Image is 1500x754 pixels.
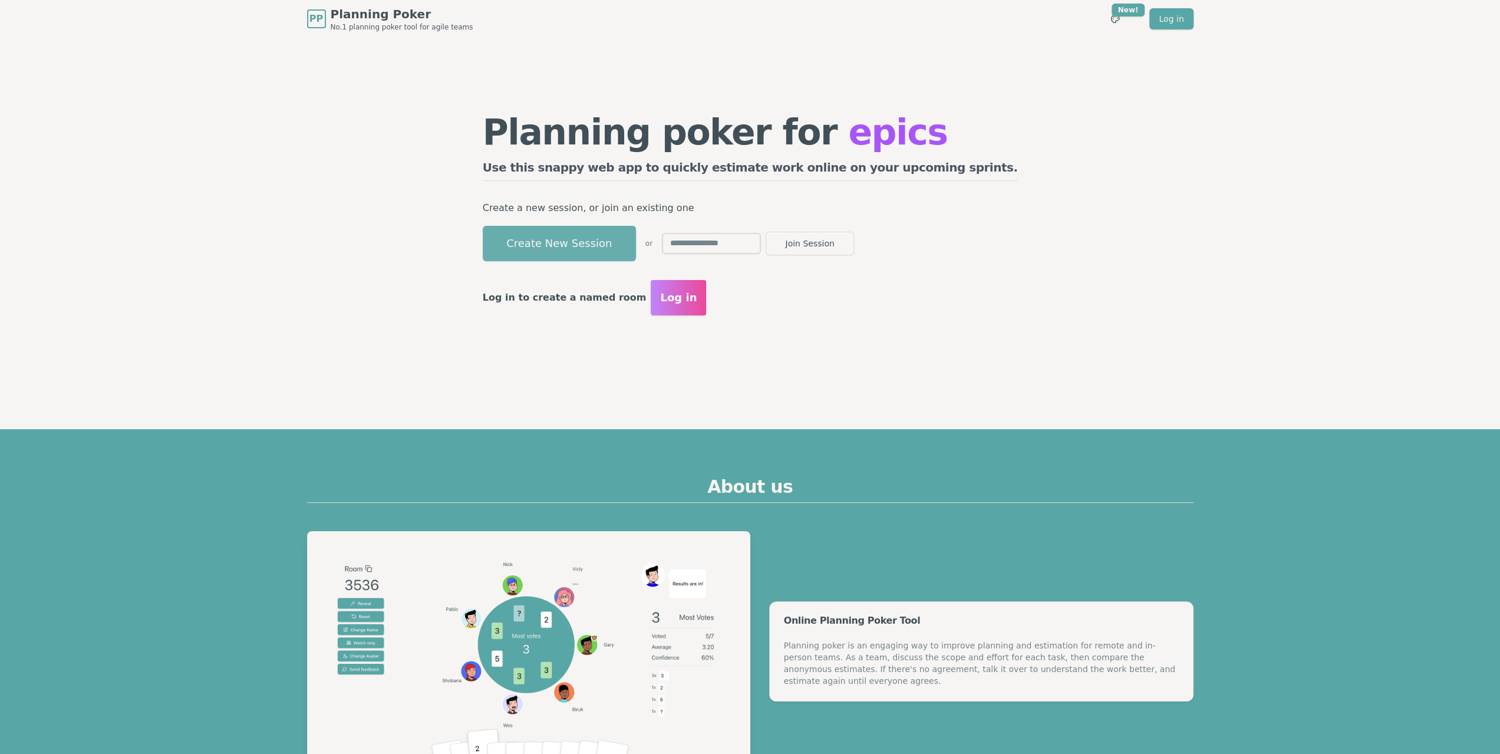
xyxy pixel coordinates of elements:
span: or [645,239,652,248]
p: Log in to create a named room [483,289,647,306]
h2: About us [307,476,1194,503]
button: Join Session [766,232,854,255]
p: Create a new session, or join an existing one [483,200,1018,216]
button: Log in [651,280,706,315]
a: Log in [1149,8,1193,29]
div: New! [1112,4,1145,17]
h1: Planning poker for [483,114,1018,150]
span: epics [848,111,947,153]
h2: Use this snappy web app to quickly estimate work online on your upcoming sprints. [483,159,1018,181]
span: PP [309,12,323,26]
button: Create New Session [483,226,636,261]
button: New! [1105,8,1126,29]
span: Log in [660,289,697,306]
div: Planning poker is an engaging way to improve planning and estimation for remote and in-person tea... [784,640,1179,687]
span: No.1 planning poker tool for agile teams [331,22,473,32]
a: PPPlanning PokerNo.1 planning poker tool for agile teams [307,6,473,32]
span: Planning Poker [331,6,473,22]
div: Online Planning Poker Tool [784,616,1179,625]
